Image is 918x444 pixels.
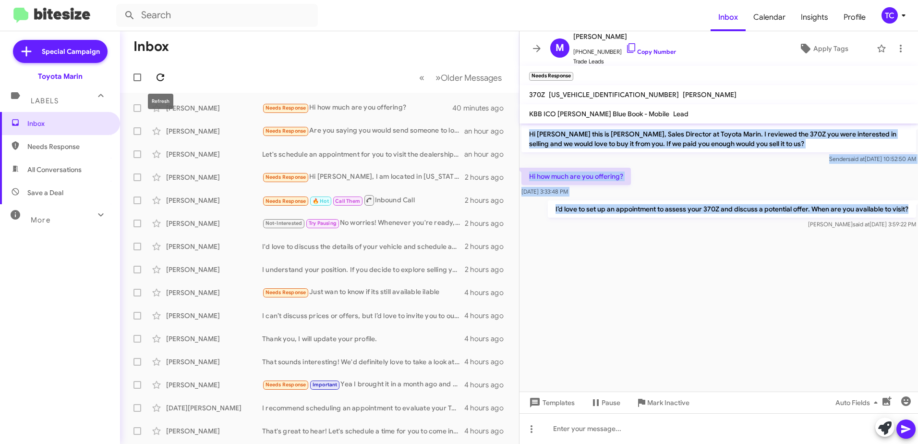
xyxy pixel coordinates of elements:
[464,311,511,321] div: 4 hours ago
[262,125,464,136] div: Are you saying you would send someone to look at the car or at the dealership?
[166,242,262,251] div: [PERSON_NAME]
[521,125,916,152] p: Hi [PERSON_NAME] this is [PERSON_NAME], Sales Director at Toyota Marin. I reviewed the 370Z you w...
[549,90,679,99] span: [US_VEHICLE_IDENTIFICATION_NUMBER]
[464,149,511,159] div: an hour ago
[829,155,916,162] span: Sender [DATE] 10:52:50 AM
[262,403,464,413] div: I recommend scheduling an appointment to evaluate your Tundra Crewmax and discuss our offer in de...
[464,380,511,390] div: 4 hours ago
[808,221,916,228] span: [PERSON_NAME] [DATE] 3:59:22 PM
[166,103,262,113] div: [PERSON_NAME]
[309,220,337,226] span: Try Pausing
[519,394,582,411] button: Templates
[464,334,511,344] div: 4 hours ago
[262,102,454,113] div: Hi how much are you offering?
[529,72,573,81] small: Needs Response
[813,40,848,57] span: Apply Tags
[31,97,59,105] span: Labels
[166,426,262,436] div: [PERSON_NAME]
[266,174,306,180] span: Needs Response
[148,94,173,109] div: Refresh
[882,7,898,24] div: TC
[166,149,262,159] div: [PERSON_NAME]
[873,7,907,24] button: TC
[529,110,669,118] span: KBB ICO [PERSON_NAME] Blue Book - Mobile
[166,334,262,344] div: [PERSON_NAME]
[711,3,746,31] a: Inbox
[835,394,882,411] span: Auto Fields
[573,31,676,42] span: [PERSON_NAME]
[262,426,464,436] div: That's great to hear! Let's schedule a time for you to come in and discuss your Grand Wagoneer L....
[435,72,441,84] span: »
[602,394,620,411] span: Pause
[573,57,676,66] span: Trade Leads
[166,126,262,136] div: [PERSON_NAME]
[683,90,737,99] span: [PERSON_NAME]
[828,394,889,411] button: Auto Fields
[13,40,108,63] a: Special Campaign
[266,382,306,388] span: Needs Response
[465,265,511,274] div: 2 hours ago
[464,288,511,297] div: 4 hours ago
[465,219,511,228] div: 2 hours ago
[262,218,465,229] div: No worries! Whenever you're ready, just let us know. We're here to help when the time comes.
[262,334,464,344] div: Thank you, I will update your profile.
[836,3,873,31] a: Profile
[774,40,872,57] button: Apply Tags
[31,216,50,224] span: More
[464,426,511,436] div: 4 hours ago
[464,357,511,367] div: 4 hours ago
[266,289,306,296] span: Needs Response
[465,242,511,251] div: 2 hours ago
[521,168,631,185] p: Hi how much are you offering?
[647,394,689,411] span: Mark Inactive
[262,357,464,367] div: That sounds interesting! We'd definitely love to take a look at your antique vehicle. How about w...
[266,220,302,226] span: Not-Interested
[27,142,109,151] span: Needs Response
[262,242,465,251] div: I'd love to discuss the details of your vehicle and schedule an appointment to evaluate it in per...
[430,68,507,87] button: Next
[582,394,628,411] button: Pause
[166,219,262,228] div: [PERSON_NAME]
[166,173,262,182] div: [PERSON_NAME]
[413,68,430,87] button: Previous
[454,103,511,113] div: 40 minutes ago
[262,172,465,183] div: Hi [PERSON_NAME], I am located in [US_STATE], would you be willing to travel for it? I have adjus...
[464,126,511,136] div: an hour ago
[266,128,306,134] span: Needs Response
[262,265,465,274] div: I understand your position. If you decide to explore selling your vehicle in the future, feel fre...
[38,72,83,81] div: Toyota Marin
[793,3,836,31] a: Insights
[116,4,318,27] input: Search
[848,155,865,162] span: said at
[266,198,306,204] span: Needs Response
[166,196,262,205] div: [PERSON_NAME]
[628,394,697,411] button: Mark Inactive
[166,311,262,321] div: [PERSON_NAME]
[556,40,564,56] span: M
[262,311,464,321] div: I can’t discuss prices or offers, but I’d love to invite you to our dealership to evaluate your E...
[746,3,793,31] a: Calendar
[27,188,63,197] span: Save a Deal
[262,194,465,206] div: Inbound Call
[262,149,464,159] div: Let's schedule an appointment for you to visit the dealership, and we can discuss the details in ...
[548,200,916,218] p: I’d love to set up an appointment to assess your 370Z and discuss a potential offer. When are you...
[166,403,262,413] div: [DATE][PERSON_NAME]
[27,119,109,128] span: Inbox
[527,394,575,411] span: Templates
[166,265,262,274] div: [PERSON_NAME]
[313,198,329,204] span: 🔥 Hot
[262,379,464,390] div: Yea I brought it in a month ago and you did
[464,403,511,413] div: 4 hours ago
[626,48,676,55] a: Copy Number
[465,196,511,205] div: 2 hours ago
[573,42,676,57] span: [PHONE_NUMBER]
[419,72,424,84] span: «
[529,90,545,99] span: 370Z
[335,198,360,204] span: Call Them
[133,39,169,54] h1: Inbox
[42,47,100,56] span: Special Campaign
